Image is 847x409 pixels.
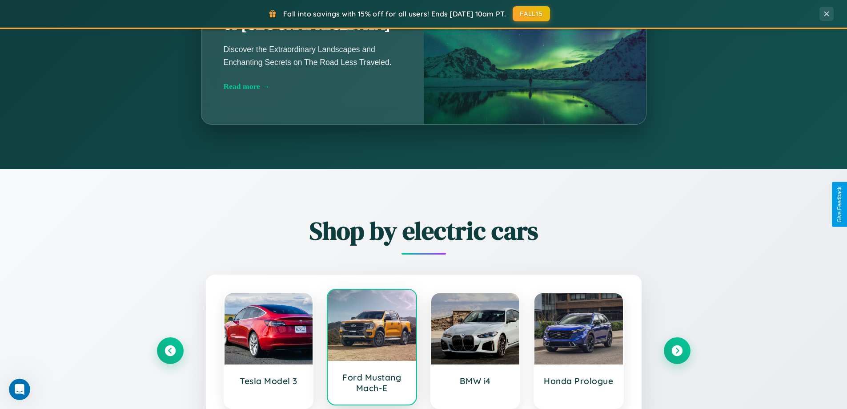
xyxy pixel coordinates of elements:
[224,82,401,91] div: Read more →
[836,186,843,223] div: Give Feedback
[283,9,506,18] span: Fall into savings with 15% off for all users! Ends [DATE] 10am PT.
[224,43,401,68] p: Discover the Extraordinary Landscapes and Enchanting Secrets on The Road Less Traveled.
[440,376,511,386] h3: BMW i4
[337,372,407,393] h3: Ford Mustang Mach-E
[543,376,614,386] h3: Honda Prologue
[9,379,30,400] iframe: Intercom live chat
[157,214,690,248] h2: Shop by electric cars
[513,6,550,21] button: FALL15
[233,376,304,386] h3: Tesla Model 3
